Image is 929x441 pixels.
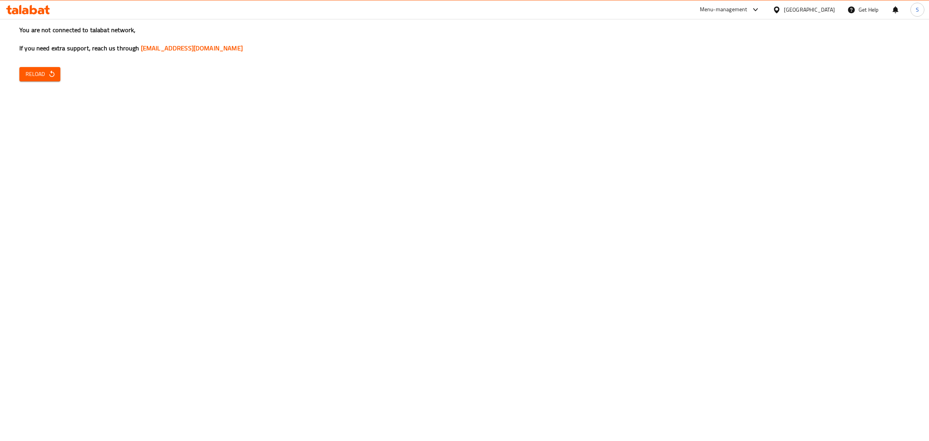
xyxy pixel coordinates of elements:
[141,42,243,54] a: [EMAIL_ADDRESS][DOMAIN_NAME]
[19,26,910,53] h3: You are not connected to talabat network, If you need extra support, reach us through
[26,69,54,79] span: Reload
[784,5,835,14] div: [GEOGRAPHIC_DATA]
[916,5,919,14] span: S
[700,5,747,14] div: Menu-management
[19,67,60,81] button: Reload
